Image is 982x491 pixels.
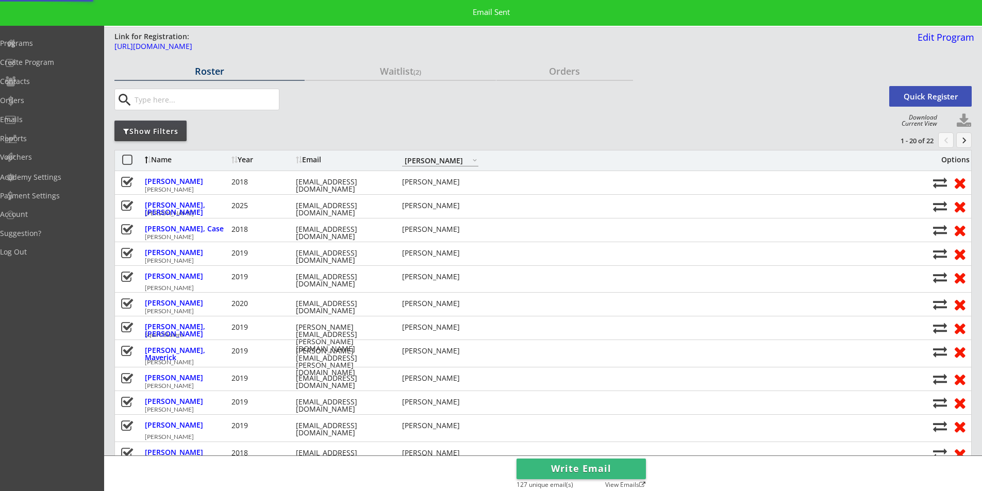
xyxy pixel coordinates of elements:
[231,324,293,331] div: 2019
[950,320,969,336] button: Remove from roster (no refund)
[896,114,937,127] div: Download Current View
[231,202,293,209] div: 2025
[145,421,229,429] div: [PERSON_NAME]
[599,482,645,488] div: View Emails
[933,396,947,410] button: Move player
[231,422,293,429] div: 2019
[402,422,478,429] div: [PERSON_NAME]
[296,398,389,413] div: [EMAIL_ADDRESS][DOMAIN_NAME]
[933,321,947,335] button: Move player
[496,66,633,76] div: Orders
[296,202,389,216] div: [EMAIL_ADDRESS][DOMAIN_NAME]
[296,178,389,193] div: [EMAIL_ADDRESS][DOMAIN_NAME]
[950,344,969,360] button: Remove from roster (no refund)
[231,273,293,280] div: 2019
[933,223,947,237] button: Move player
[413,67,421,77] font: (2)
[231,249,293,257] div: 2019
[296,422,389,436] div: [EMAIL_ADDRESS][DOMAIN_NAME]
[402,324,478,331] div: [PERSON_NAME]
[116,92,133,108] button: search
[114,31,191,42] div: Link for Registration:
[950,198,969,214] button: Remove from roster (no refund)
[880,136,934,145] div: 1 - 20 of 22
[296,375,389,389] div: [EMAIL_ADDRESS][DOMAIN_NAME]
[145,398,229,405] div: [PERSON_NAME]
[402,347,478,354] div: [PERSON_NAME]
[402,375,478,382] div: [PERSON_NAME]
[145,201,229,216] div: [PERSON_NAME], [PERSON_NAME]
[402,249,478,257] div: [PERSON_NAME]
[145,449,229,456] div: [PERSON_NAME]
[114,43,634,56] a: [URL][DOMAIN_NAME]
[950,418,969,434] button: Remove from roster (no refund)
[296,249,389,264] div: [EMAIL_ADDRESS][DOMAIN_NAME]
[145,347,229,361] div: [PERSON_NAME], Maverick
[145,273,229,280] div: [PERSON_NAME]
[231,375,293,382] div: 2019
[933,247,947,261] button: Move player
[296,226,389,240] div: [EMAIL_ADDRESS][DOMAIN_NAME]
[145,434,927,440] div: [PERSON_NAME]
[296,300,389,314] div: [EMAIL_ADDRESS][DOMAIN_NAME]
[950,222,969,238] button: Remove from roster (no refund)
[950,446,969,462] button: Remove from roster (no refund)
[145,407,927,413] div: [PERSON_NAME]
[402,398,478,405] div: [PERSON_NAME]
[933,419,947,433] button: Move player
[933,176,947,190] button: Move player
[231,226,293,233] div: 2018
[145,178,229,185] div: [PERSON_NAME]
[913,32,974,42] div: Edit Program
[933,297,947,311] button: Move player
[145,249,229,256] div: [PERSON_NAME]
[402,449,478,456] div: [PERSON_NAME]
[938,132,954,148] button: chevron_left
[145,285,927,291] div: [PERSON_NAME]
[402,300,478,307] div: [PERSON_NAME]
[145,323,229,337] div: [PERSON_NAME], [PERSON_NAME]
[956,113,972,129] button: Click to download full roster. Your browser settings may try to block it, check your security set...
[231,300,293,307] div: 2020
[296,273,389,287] div: [EMAIL_ADDRESS][DOMAIN_NAME]
[145,258,927,264] div: [PERSON_NAME]
[231,398,293,405] div: 2019
[145,332,927,338] div: Squirt/Skaters
[231,449,293,456] div: 2018
[950,371,969,387] button: Remove from roster (no refund)
[950,395,969,411] button: Remove from roster (no refund)
[145,156,229,163] div: Name
[933,447,947,461] button: Move player
[402,273,478,280] div: [PERSON_NAME]
[231,178,293,185] div: 2018
[950,246,969,262] button: Remove from roster (no refund)
[305,66,495,76] div: Waitlist
[145,299,229,307] div: [PERSON_NAME]
[950,175,969,191] button: Remove from roster (no refund)
[145,210,927,216] div: [PERSON_NAME]
[296,324,389,352] div: [PERSON_NAME][EMAIL_ADDRESS][PERSON_NAME][DOMAIN_NAME]
[296,449,389,464] div: [EMAIL_ADDRESS][DOMAIN_NAME]
[956,132,972,148] button: keyboard_arrow_right
[402,178,478,185] div: [PERSON_NAME]
[145,308,927,314] div: [PERSON_NAME]
[114,43,634,50] div: [URL][DOMAIN_NAME]
[950,269,969,285] button: Remove from roster (no refund)
[933,270,947,284] button: Move player
[145,225,229,232] div: [PERSON_NAME], Case
[933,345,947,359] button: Move player
[933,156,970,163] div: Options
[933,199,947,213] button: Move player
[950,296,969,312] button: Remove from roster (no refund)
[517,482,584,488] div: 127 unique email(s)
[402,226,478,233] div: [PERSON_NAME]
[231,347,293,354] div: 2019
[145,234,927,240] div: [PERSON_NAME]
[114,66,305,76] div: Roster
[933,372,947,386] button: Move player
[145,383,927,389] div: [PERSON_NAME]
[296,156,389,163] div: Email
[114,126,187,137] div: Show Filters
[231,156,293,163] div: Year
[402,202,478,209] div: [PERSON_NAME]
